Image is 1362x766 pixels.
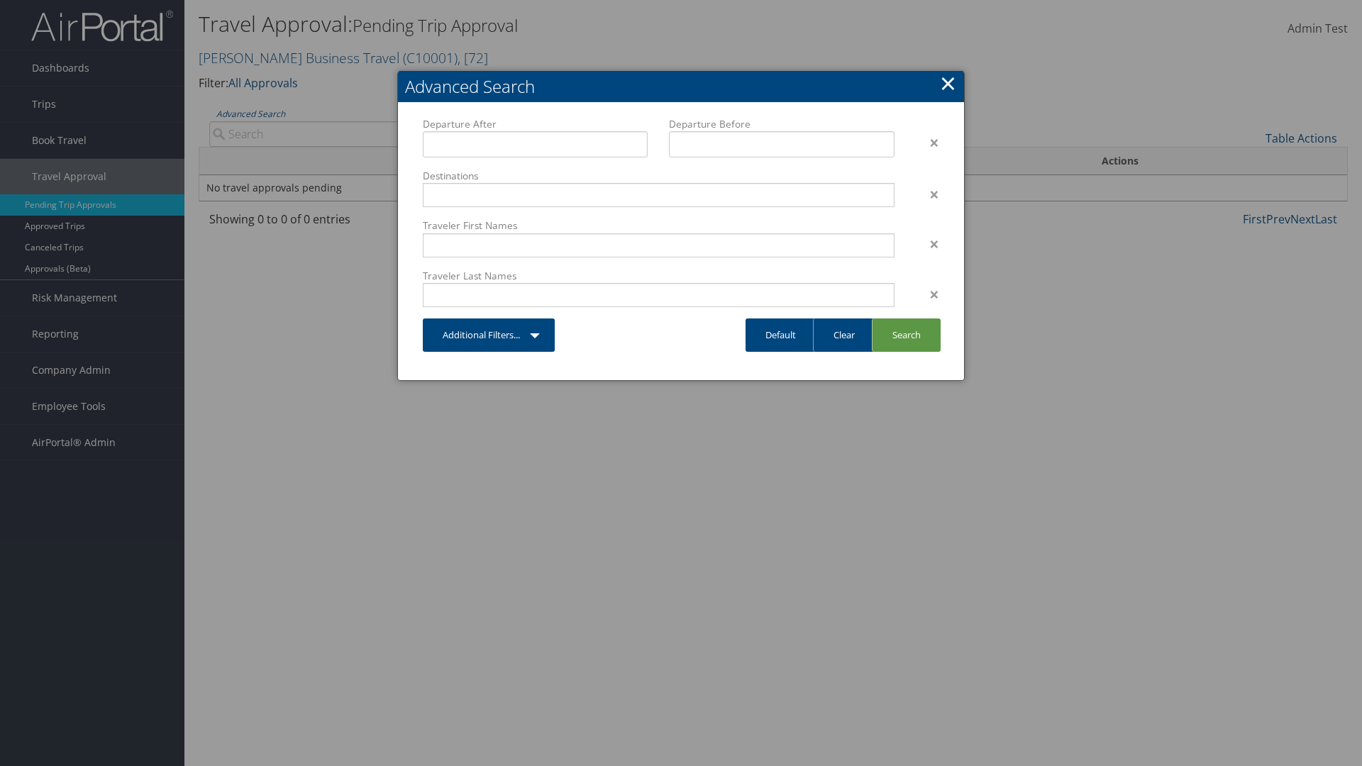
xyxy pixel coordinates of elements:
[905,286,950,303] div: ×
[423,318,555,352] a: Additional Filters...
[905,134,950,151] div: ×
[423,269,895,283] label: Traveler Last Names
[872,318,941,352] a: Search
[905,235,950,252] div: ×
[905,186,950,203] div: ×
[398,71,964,102] h2: Advanced Search
[423,169,895,183] label: Destinations
[813,318,875,352] a: Clear
[423,117,648,131] label: Departure After
[423,218,895,233] label: Traveler First Names
[940,69,956,97] a: Close
[669,117,894,131] label: Departure Before
[746,318,816,352] a: Default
